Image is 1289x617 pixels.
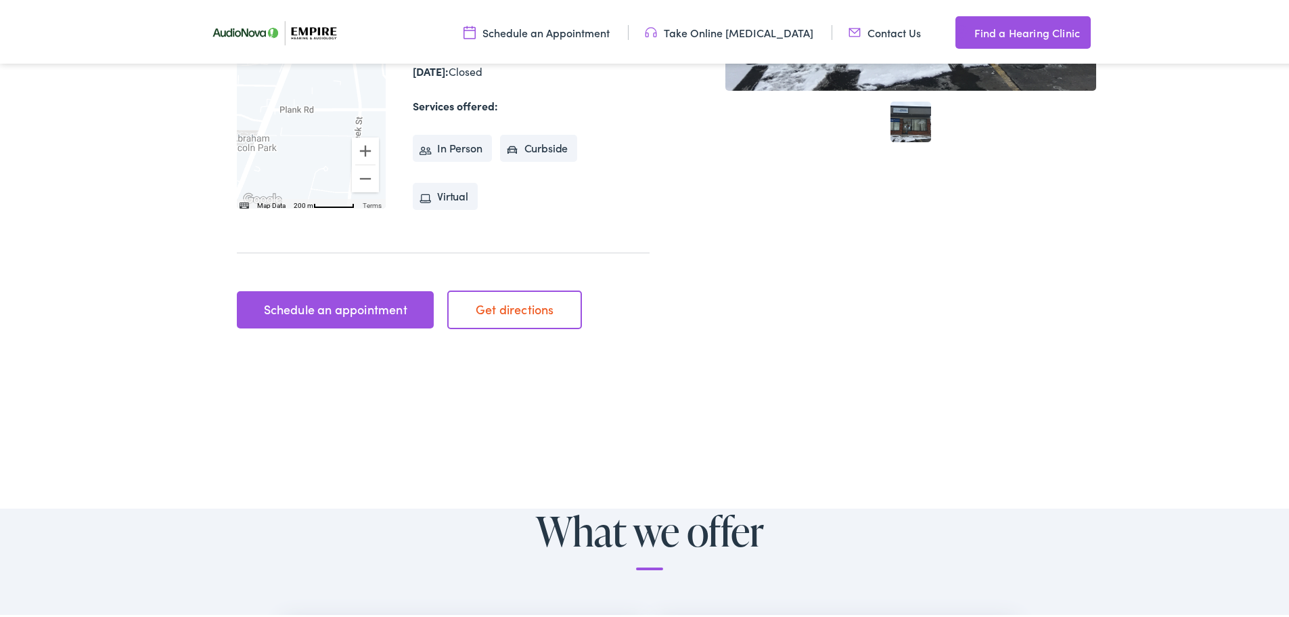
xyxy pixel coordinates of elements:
img: Google [240,188,285,206]
img: utility icon [463,22,476,37]
a: Take Online [MEDICAL_DATA] [645,22,813,37]
a: Open this area in Google Maps (opens a new window) [240,188,285,206]
button: Map Scale: 200 m per 57 pixels [290,196,359,206]
li: Virtual [413,180,478,207]
li: Curbside [500,132,578,159]
strong: [DATE]: [413,61,449,76]
span: 200 m [294,199,313,207]
a: Schedule an appointment [237,289,434,326]
a: Terms (opens in new tab) [363,199,382,207]
img: utility icon [955,22,968,38]
a: Schedule an Appointment [463,22,610,37]
li: In Person [413,132,492,159]
h2: What we offer [277,506,1022,568]
strong: Services offered: [413,95,498,110]
button: Zoom out [352,163,379,190]
button: Keyboard shortcuts [240,198,249,208]
a: Find a Hearing Clinic [955,14,1091,46]
button: Zoom in [352,135,379,162]
a: Get directions [447,288,582,326]
button: Map Data [257,198,286,208]
img: utility icon [645,22,657,37]
a: 1 [890,99,931,140]
img: utility icon [849,22,861,37]
a: Contact Us [849,22,921,37]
